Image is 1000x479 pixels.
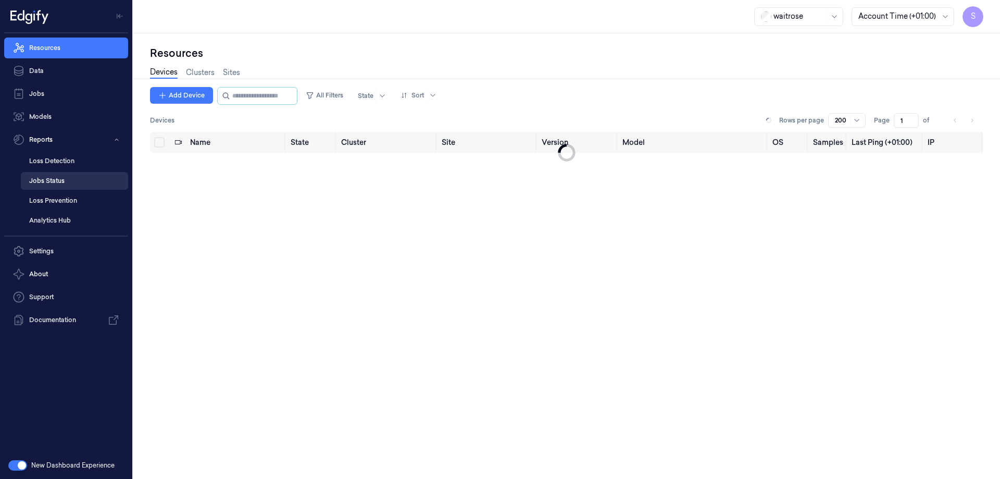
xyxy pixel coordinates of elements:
[4,60,128,81] a: Data
[150,67,178,79] a: Devices
[21,152,128,170] a: Loss Detection
[874,116,890,125] span: Page
[150,87,213,104] button: Add Device
[186,67,215,78] a: Clusters
[923,132,983,153] th: IP
[21,172,128,190] a: Jobs Status
[4,310,128,330] a: Documentation
[302,87,347,104] button: All Filters
[150,46,983,60] div: Resources
[150,116,174,125] span: Devices
[4,241,128,262] a: Settings
[21,192,128,210] a: Loss Prevention
[963,6,983,27] button: S
[154,137,165,148] button: Select all
[4,38,128,58] a: Resources
[923,116,940,125] span: of
[618,132,768,153] th: Model
[223,67,240,78] a: Sites
[4,83,128,104] a: Jobs
[4,264,128,285] button: About
[186,132,286,153] th: Name
[537,132,618,153] th: Version
[4,129,128,150] button: Reports
[768,132,809,153] th: OS
[4,287,128,308] a: Support
[948,113,979,128] nav: pagination
[847,132,923,153] th: Last Ping (+01:00)
[4,106,128,127] a: Models
[21,212,128,229] a: Analytics Hub
[809,132,847,153] th: Samples
[337,132,438,153] th: Cluster
[111,8,128,24] button: Toggle Navigation
[286,132,337,153] th: State
[779,116,824,125] p: Rows per page
[438,132,537,153] th: Site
